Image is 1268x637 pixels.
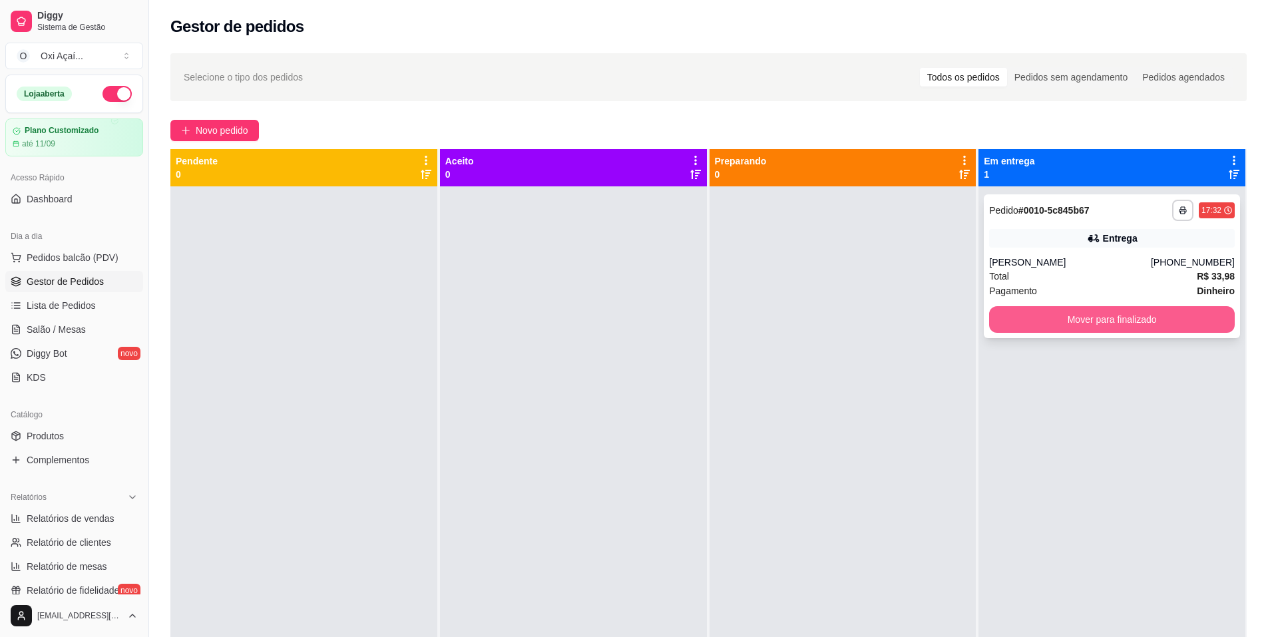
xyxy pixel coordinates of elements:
[184,70,303,85] span: Selecione o tipo dos pedidos
[989,205,1018,216] span: Pedido
[984,154,1034,168] p: Em entrega
[5,449,143,471] a: Complementos
[17,49,30,63] span: O
[37,10,138,22] span: Diggy
[27,560,107,573] span: Relatório de mesas
[5,532,143,553] a: Relatório de clientes
[27,429,64,443] span: Produtos
[5,188,143,210] a: Dashboard
[989,306,1235,333] button: Mover para finalizado
[5,556,143,577] a: Relatório de mesas
[176,154,218,168] p: Pendente
[715,154,767,168] p: Preparando
[17,87,72,101] div: Loja aberta
[989,269,1009,284] span: Total
[5,404,143,425] div: Catálogo
[5,167,143,188] div: Acesso Rápido
[5,425,143,447] a: Produtos
[1135,68,1232,87] div: Pedidos agendados
[715,168,767,181] p: 0
[1018,205,1090,216] strong: # 0010-5c845b67
[176,168,218,181] p: 0
[196,123,248,138] span: Novo pedido
[27,251,118,264] span: Pedidos balcão (PDV)
[1007,68,1135,87] div: Pedidos sem agendamento
[170,16,304,37] h2: Gestor de pedidos
[5,118,143,156] a: Plano Customizadoaté 11/09
[22,138,55,149] article: até 11/09
[5,367,143,388] a: KDS
[984,168,1034,181] p: 1
[11,492,47,503] span: Relatórios
[27,536,111,549] span: Relatório de clientes
[5,508,143,529] a: Relatórios de vendas
[5,226,143,247] div: Dia a dia
[989,256,1151,269] div: [PERSON_NAME]
[1197,286,1235,296] strong: Dinheiro
[5,271,143,292] a: Gestor de Pedidos
[27,584,119,597] span: Relatório de fidelidade
[5,580,143,601] a: Relatório de fidelidadenovo
[5,295,143,316] a: Lista de Pedidos
[27,299,96,312] span: Lista de Pedidos
[41,49,83,63] div: Oxi Açaí ...
[989,284,1037,298] span: Pagamento
[5,343,143,364] a: Diggy Botnovo
[920,68,1007,87] div: Todos os pedidos
[27,371,46,384] span: KDS
[25,126,99,136] article: Plano Customizado
[170,120,259,141] button: Novo pedido
[5,247,143,268] button: Pedidos balcão (PDV)
[5,43,143,69] button: Select a team
[27,453,89,467] span: Complementos
[445,154,474,168] p: Aceito
[5,600,143,632] button: [EMAIL_ADDRESS][DOMAIN_NAME]
[103,86,132,102] button: Alterar Status
[1151,256,1235,269] div: [PHONE_NUMBER]
[181,126,190,135] span: plus
[37,22,138,33] span: Sistema de Gestão
[1103,232,1138,245] div: Entrega
[5,5,143,37] a: DiggySistema de Gestão
[27,323,86,336] span: Salão / Mesas
[27,192,73,206] span: Dashboard
[1201,205,1221,216] div: 17:32
[445,168,474,181] p: 0
[27,512,114,525] span: Relatórios de vendas
[37,610,122,621] span: [EMAIL_ADDRESS][DOMAIN_NAME]
[1197,271,1235,282] strong: R$ 33,98
[27,275,104,288] span: Gestor de Pedidos
[27,347,67,360] span: Diggy Bot
[5,319,143,340] a: Salão / Mesas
